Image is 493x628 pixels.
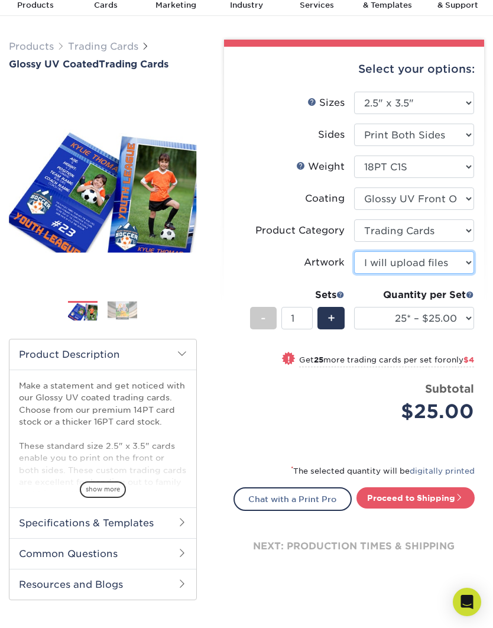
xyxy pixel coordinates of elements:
[291,467,475,475] small: The selected quantity will be
[9,123,197,253] img: Glossy UV Coated 01
[287,354,290,366] span: !
[314,355,323,364] strong: 25
[327,309,335,327] span: +
[356,487,475,509] a: Proceed to Shipping
[318,128,345,142] div: Sides
[80,481,126,497] span: show more
[9,507,196,538] h2: Specifications & Templates
[19,380,187,608] p: Make a statement and get noticed with our Glossy UV coated trading cards. Choose from our premium...
[9,59,197,70] a: Glossy UV CoatedTrading Cards
[250,288,345,302] div: Sets
[363,397,474,426] div: $25.00
[108,302,137,320] img: Trading Cards 02
[233,487,352,511] a: Chat with a Print Pro
[68,41,138,52] a: Trading Cards
[446,355,474,364] span: only
[255,224,345,238] div: Product Category
[304,255,345,270] div: Artwork
[9,538,196,569] h2: Common Questions
[233,511,475,582] div: next: production times & shipping
[354,288,474,302] div: Quantity per Set
[261,309,266,327] span: -
[9,569,196,600] h2: Resources and Blogs
[9,41,54,52] a: Products
[299,355,474,367] small: Get more trading cards per set for
[463,355,474,364] span: $4
[9,339,196,370] h2: Product Description
[296,160,345,174] div: Weight
[410,467,475,475] a: digitally printed
[305,192,345,206] div: Coating
[425,382,474,395] strong: Subtotal
[9,59,197,70] h1: Trading Cards
[453,588,481,616] div: Open Intercom Messenger
[307,96,345,110] div: Sizes
[233,47,475,92] div: Select your options:
[68,301,98,322] img: Trading Cards 01
[9,59,99,70] span: Glossy UV Coated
